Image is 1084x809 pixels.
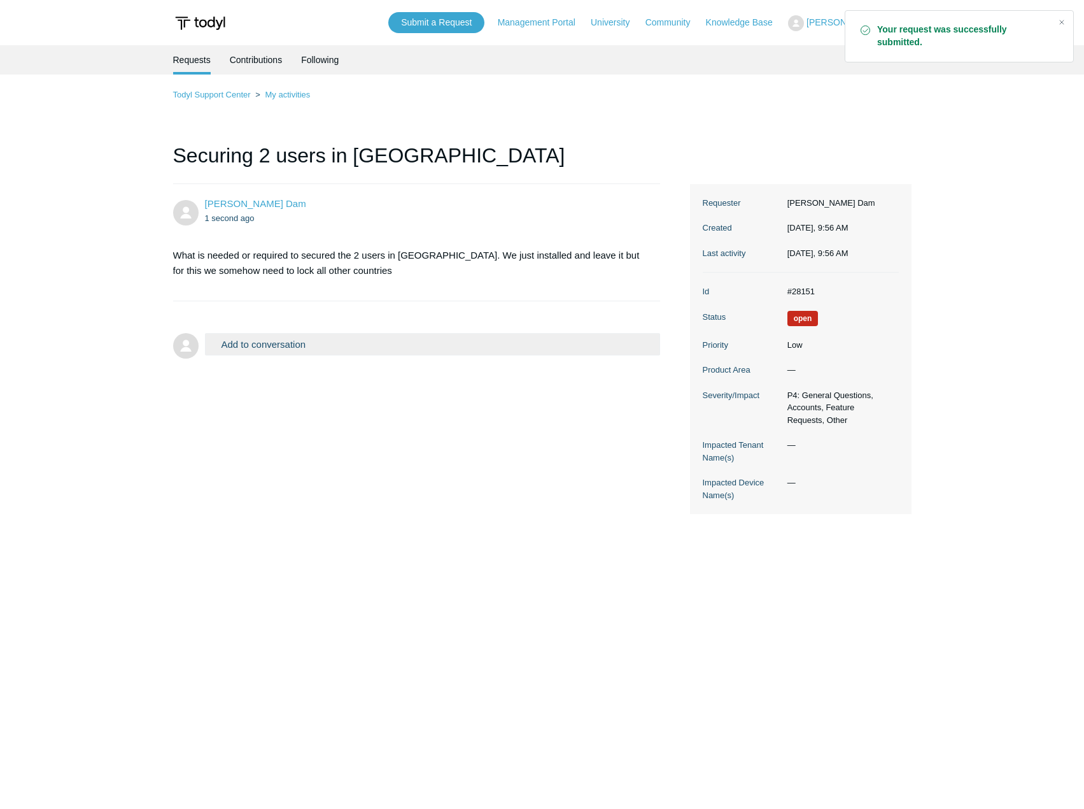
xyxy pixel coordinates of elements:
dt: Status [703,311,781,324]
dd: #28151 [781,285,899,298]
p: What is needed or required to secured the 2 users in [GEOGRAPHIC_DATA]. We just installed and lea... [173,248,648,278]
a: Submit a Request [388,12,484,33]
time: 09/16/2025, 09:56 [787,223,848,233]
span: Phong Dam [205,198,306,209]
dt: Requester [703,197,781,210]
dd: — [781,476,899,489]
dd: — [781,364,899,376]
a: University [591,16,642,29]
span: We are working on a response for you [787,311,819,326]
a: Following [301,45,339,75]
dd: [PERSON_NAME] Dam [781,197,899,210]
dd: P4: General Questions, Accounts, Feature Requests, Other [781,389,899,427]
li: Todyl Support Center [173,90,253,99]
a: Community [645,16,703,29]
dd: Low [781,339,899,352]
h1: Securing 2 users in [GEOGRAPHIC_DATA] [173,140,661,184]
dt: Last activity [703,247,781,260]
a: Contributions [230,45,283,75]
time: 09/16/2025, 09:56 [787,248,848,258]
li: Requests [173,45,211,75]
div: Close [1053,13,1071,31]
a: Management Portal [498,16,588,29]
a: [PERSON_NAME] Dam [205,198,306,209]
dt: Impacted Tenant Name(s) [703,439,781,464]
time: 09/16/2025, 09:56 [205,213,255,223]
dd: — [781,439,899,452]
dt: Impacted Device Name(s) [703,476,781,501]
a: My activities [265,90,310,99]
li: My activities [253,90,310,99]
a: Knowledge Base [706,16,785,29]
button: [PERSON_NAME] Dam [788,15,912,31]
dt: Product Area [703,364,781,376]
img: Todyl Support Center Help Center home page [173,11,227,35]
dt: Created [703,222,781,234]
strong: Your request was successfully submitted. [877,24,1048,49]
span: [PERSON_NAME] Dam [806,17,901,27]
button: Add to conversation [205,333,661,355]
dt: Priority [703,339,781,352]
dt: Severity/Impact [703,389,781,402]
dt: Id [703,285,781,298]
a: Todyl Support Center [173,90,251,99]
